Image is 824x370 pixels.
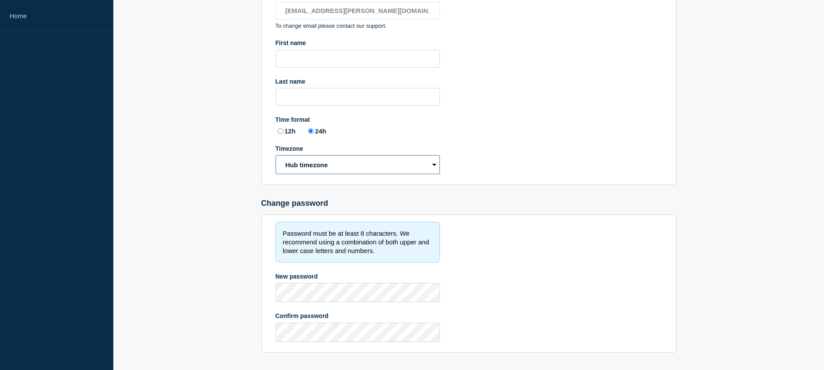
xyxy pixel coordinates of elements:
[276,88,440,106] input: Last name
[261,199,677,208] h2: Change password
[276,273,440,280] div: New password
[276,50,440,68] input: First name
[276,23,440,29] p: To change email please contact our support.
[306,127,326,135] label: 24h
[308,128,314,134] input: 24h
[276,78,440,85] div: Last name
[276,283,440,302] input: New password
[276,222,440,263] div: Password must be at least 8 characters. We recommend using a combination of both upper and lower ...
[278,128,283,134] input: 12h
[276,2,440,19] input: Email
[276,145,440,152] div: Timezone
[276,323,440,342] input: Confirm password
[276,127,296,135] label: 12h
[276,116,440,123] div: Time format
[276,312,440,319] div: Confirm password
[276,39,440,46] div: First name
